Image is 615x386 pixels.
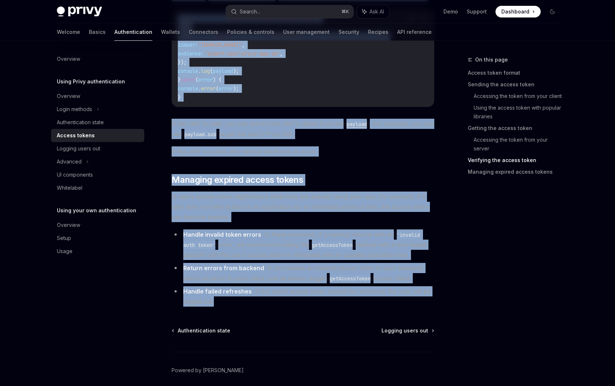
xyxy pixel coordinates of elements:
[501,8,529,15] span: Dashboard
[57,55,80,63] div: Overview
[51,116,144,129] a: Authentication state
[57,7,102,17] img: dark logo
[51,232,144,245] a: Setup
[204,50,280,57] span: "insert-your-privy-app-id"
[210,68,213,74] span: (
[57,118,104,127] div: Authentication state
[172,174,303,186] span: Managing expired access tokens
[51,245,144,258] a: Usage
[240,7,260,16] div: Search...
[381,327,434,334] a: Logging users out
[57,170,93,179] div: UI components
[198,42,242,48] span: "[DOMAIN_NAME]"
[172,286,434,307] li: : If the user’s access token cannot be refreshed, the user will be logged out.
[216,85,219,92] span: (
[172,192,434,222] span: A user’s access token might expire while they are actively using your app. For example, if a user...
[357,5,389,18] button: Ask AI
[183,231,261,238] strong: Handle invalid token errors
[57,23,80,41] a: Welcome
[189,23,218,41] a: Connectors
[368,23,388,41] a: Recipes
[341,9,349,15] span: ⌘ K
[178,50,204,57] span: audience:
[57,221,80,229] div: Overview
[468,154,564,166] a: Verifying the access token
[183,264,264,272] strong: Return errors from backend
[51,142,144,155] a: Logging users out
[57,184,82,192] div: Whitelabel
[338,23,359,41] a: Security
[181,76,195,83] span: catch
[344,120,370,127] a: payload
[178,85,198,92] span: console
[309,241,356,249] code: getAccessToken
[547,6,558,17] button: Toggle dark mode
[57,144,100,153] div: Logging users out
[51,129,144,142] a: Access tokens
[233,68,239,74] span: );
[443,8,458,15] a: Demo
[198,68,201,74] span: .
[233,85,239,92] span: );
[172,327,230,334] a: Authentication state
[468,67,564,79] a: Access token format
[213,68,233,74] span: payload
[178,42,198,48] span: issuer:
[381,327,428,334] span: Logging users out
[172,367,244,374] a: Powered by [PERSON_NAME]
[467,8,487,15] a: Support
[51,52,144,66] a: Overview
[51,90,144,103] a: Overview
[474,134,564,154] a: Accessing the token from your server
[227,23,274,41] a: Policies & controls
[198,76,213,83] span: error
[178,59,187,66] span: });
[51,218,144,232] a: Overview
[114,23,152,41] a: Authentication
[475,55,508,64] span: On this page
[468,79,564,90] a: Sending the access token
[283,23,330,41] a: User management
[397,23,432,41] a: API reference
[474,102,564,122] a: Using the access token with popular libraries
[226,5,353,18] button: Search...⌘K
[369,8,384,15] span: Ask AI
[201,85,216,92] span: error
[172,146,434,157] span: If the JWT is invalid, this method will throw an error.
[57,234,71,243] div: Setup
[57,206,136,215] h5: Using your own authentication
[474,90,564,102] a: Accessing the token from your client
[198,85,201,92] span: .
[172,263,434,283] li: : If you receive an expired access token in your backend, return an error to your client, and as ...
[57,157,82,166] div: Advanced
[178,68,198,74] span: console
[495,6,541,17] a: Dashboard
[57,77,125,86] h5: Using Privy authentication
[57,92,80,101] div: Overview
[183,288,252,295] strong: Handle failed refreshes
[178,94,181,101] span: }
[161,23,180,41] a: Wallets
[468,122,564,134] a: Getting the access token
[57,105,92,114] div: Login methods
[178,327,230,334] span: Authentication state
[344,120,370,128] code: payload
[201,68,210,74] span: log
[178,76,181,83] span: }
[57,131,95,140] div: Access tokens
[172,229,434,260] li: : In these scenarios, if a method returns with an error, we recommend calling the method with a t...
[181,130,219,138] code: payload.sub
[183,231,420,249] code: 'invalid auth token'
[219,85,233,92] span: error
[51,181,144,194] a: Whitelabel
[57,247,73,256] div: Usage
[468,166,564,178] a: Managing expired access tokens
[280,50,283,57] span: ,
[327,275,373,283] code: getAccessToken
[195,76,198,83] span: (
[89,23,106,41] a: Basics
[242,42,245,48] span: ,
[51,168,144,181] a: UI components
[213,76,222,83] span: ) {
[172,119,434,139] span: If the JWT is valid, you can extract the JWT’s claims from the . For example, you can use to get ...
